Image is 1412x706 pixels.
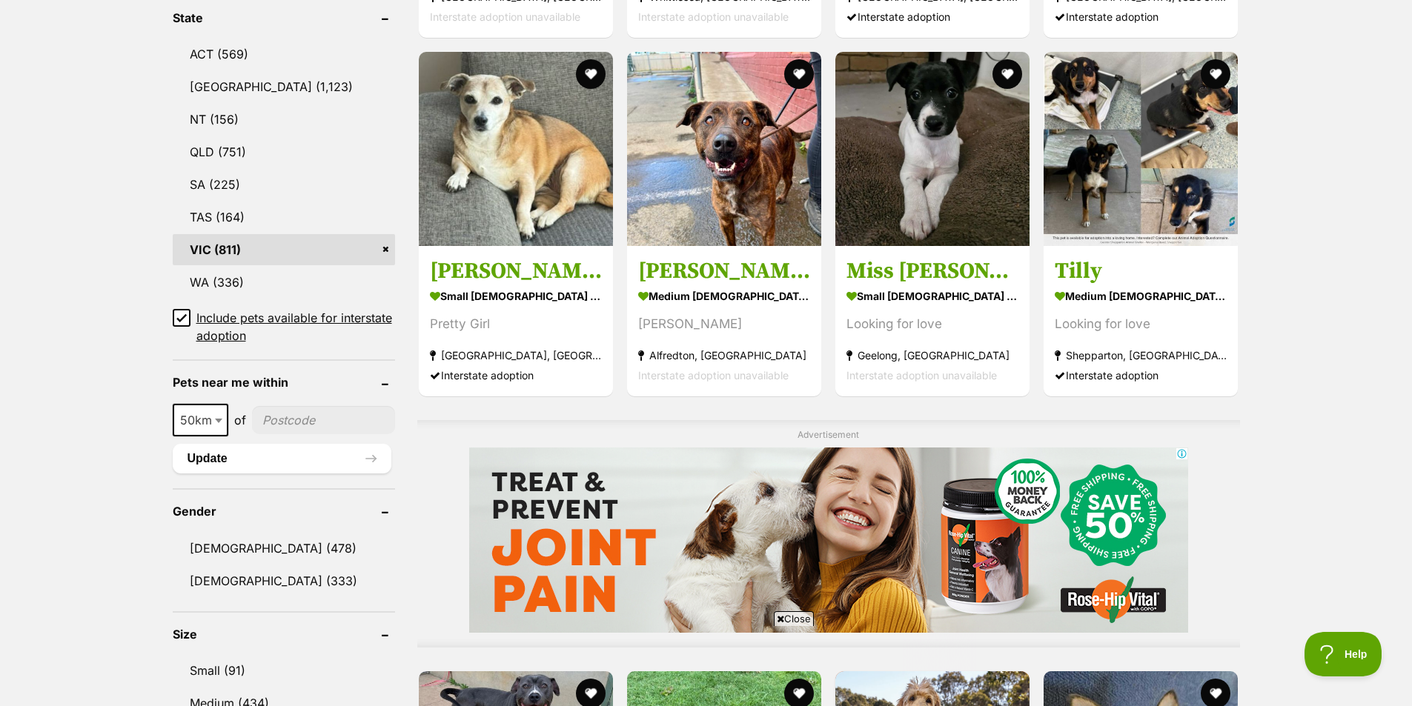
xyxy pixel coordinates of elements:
[784,59,814,89] button: favourite
[1055,345,1227,365] strong: Shepparton, [GEOGRAPHIC_DATA]
[469,447,1188,633] iframe: Advertisement
[1201,59,1231,89] button: favourite
[430,314,602,334] div: Pretty Girl
[638,314,810,334] div: [PERSON_NAME]
[252,406,395,434] input: postcode
[1055,314,1227,334] div: Looking for love
[173,202,395,233] a: TAS (164)
[774,611,814,626] span: Close
[173,309,395,344] a: Include pets available for interstate adoption
[846,7,1018,27] div: Interstate adoption
[430,365,602,385] div: Interstate adoption
[437,632,976,699] iframe: Advertisement
[846,314,1018,334] div: Looking for love
[1044,52,1238,246] img: Tilly - Australian Kelpie Dog
[173,267,395,298] a: WA (336)
[1055,7,1227,27] div: Interstate adoption
[173,234,395,265] a: VIC (811)
[835,246,1030,396] a: Miss [PERSON_NAME] small [DEMOGRAPHIC_DATA] Dog Looking for love Geelong, [GEOGRAPHIC_DATA] Inter...
[234,411,246,429] span: of
[173,655,395,686] a: Small (91)
[1305,632,1382,676] iframe: Help Scout Beacon - Open
[430,10,580,23] span: Interstate adoption unavailable
[627,52,821,246] img: Miley - Staffordshire Bull Terrier Dog
[846,257,1018,285] h3: Miss [PERSON_NAME]
[173,39,395,70] a: ACT (569)
[638,257,810,285] h3: [PERSON_NAME]
[173,169,395,200] a: SA (225)
[173,533,395,564] a: [DEMOGRAPHIC_DATA] (478)
[1044,246,1238,396] a: Tilly medium [DEMOGRAPHIC_DATA] Dog Looking for love Shepparton, [GEOGRAPHIC_DATA] Interstate ado...
[846,285,1018,307] strong: small [DEMOGRAPHIC_DATA] Dog
[173,444,391,473] button: Update
[173,71,395,102] a: [GEOGRAPHIC_DATA] (1,123)
[173,376,395,389] header: Pets near me within
[173,627,395,641] header: Size
[419,246,613,396] a: [PERSON_NAME] small [DEMOGRAPHIC_DATA] Dog Pretty Girl [GEOGRAPHIC_DATA], [GEOGRAPHIC_DATA] Inter...
[638,345,810,365] strong: Alfredton, [GEOGRAPHIC_DATA]
[627,246,821,396] a: [PERSON_NAME] medium [DEMOGRAPHIC_DATA] Dog [PERSON_NAME] Alfredton, [GEOGRAPHIC_DATA] Interstate...
[846,369,997,382] span: Interstate adoption unavailable
[638,10,789,23] span: Interstate adoption unavailable
[430,285,602,307] strong: small [DEMOGRAPHIC_DATA] Dog
[173,404,228,436] span: 50km
[417,420,1240,647] div: Advertisement
[173,136,395,167] a: QLD (751)
[992,59,1022,89] button: favourite
[846,345,1018,365] strong: Geelong, [GEOGRAPHIC_DATA]
[173,104,395,135] a: NT (156)
[174,410,227,430] span: 50km
[173,504,395,518] header: Gender
[196,309,395,344] span: Include pets available for interstate adoption
[430,345,602,365] strong: [GEOGRAPHIC_DATA], [GEOGRAPHIC_DATA]
[173,565,395,596] a: [DEMOGRAPHIC_DATA] (333)
[1055,285,1227,307] strong: medium [DEMOGRAPHIC_DATA] Dog
[173,11,395,24] header: State
[1055,365,1227,385] div: Interstate adoption
[1055,257,1227,285] h3: Tilly
[638,369,789,382] span: Interstate adoption unavailable
[576,59,606,89] button: favourite
[419,52,613,246] img: Shana - Jack Russell Terrier Dog
[835,52,1030,246] img: Miss Piggy - Jack Russell Terrier x Australian Kelpie Dog
[430,257,602,285] h3: [PERSON_NAME]
[638,285,810,307] strong: medium [DEMOGRAPHIC_DATA] Dog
